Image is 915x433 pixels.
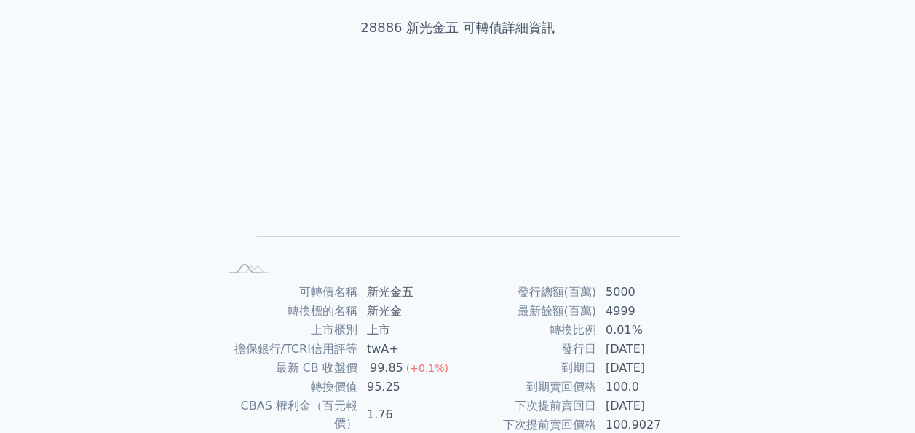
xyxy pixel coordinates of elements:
[358,321,458,340] td: 上市
[597,321,697,340] td: 0.01%
[219,359,358,378] td: 最新 CB 收盤價
[458,340,597,359] td: 發行日
[597,340,697,359] td: [DATE]
[358,283,458,302] td: 新光金五
[219,397,358,433] td: CBAS 權利金（百元報價）
[597,359,697,378] td: [DATE]
[243,84,680,258] g: Chart
[358,397,458,433] td: 1.76
[458,359,597,378] td: 到期日
[367,359,406,377] div: 99.85
[202,17,714,38] h1: 28886 新光金五 可轉債詳細資訊
[458,283,597,302] td: 發行總額(百萬)
[358,302,458,321] td: 新光金
[458,321,597,340] td: 轉換比例
[219,302,358,321] td: 轉換標的名稱
[219,283,358,302] td: 可轉債名稱
[219,378,358,397] td: 轉換價值
[358,378,458,397] td: 95.25
[597,397,697,416] td: [DATE]
[219,340,358,359] td: 擔保銀行/TCRI信用評等
[358,340,458,359] td: twA+
[458,302,597,321] td: 最新餘額(百萬)
[597,283,697,302] td: 5000
[458,397,597,416] td: 下次提前賣回日
[406,362,448,374] span: (+0.1%)
[458,378,597,397] td: 到期賣回價格
[597,302,697,321] td: 4999
[219,321,358,340] td: 上市櫃別
[597,378,697,397] td: 100.0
